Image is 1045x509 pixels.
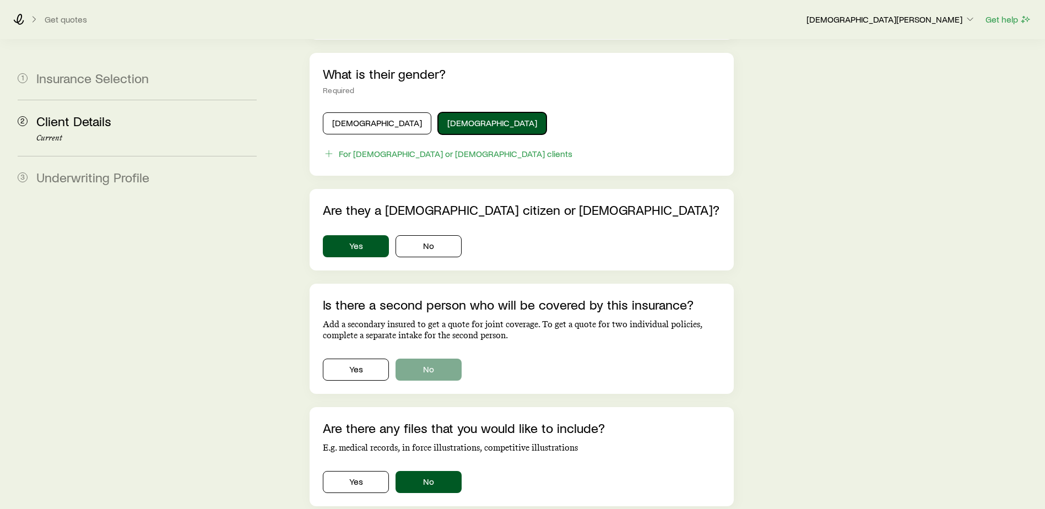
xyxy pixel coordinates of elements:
[396,471,462,493] button: No
[323,112,431,134] button: [DEMOGRAPHIC_DATA]
[323,297,721,312] p: Is there a second person who will be covered by this insurance?
[323,471,389,493] button: Yes
[323,319,721,341] p: Add a secondary insured to get a quote for joint coverage. To get a quote for two individual poli...
[323,86,721,95] div: Required
[36,134,257,143] p: Current
[396,359,462,381] button: No
[806,14,976,25] p: [DEMOGRAPHIC_DATA][PERSON_NAME]
[44,14,88,25] button: Get quotes
[323,442,721,453] p: E.g. medical records, in force illustrations, competitive illustrations
[323,420,721,436] p: Are there any files that you would like to include?
[323,66,721,82] p: What is their gender?
[18,172,28,182] span: 3
[36,70,149,86] span: Insurance Selection
[323,202,721,218] p: Are they a [DEMOGRAPHIC_DATA] citizen or [DEMOGRAPHIC_DATA]?
[36,169,149,185] span: Underwriting Profile
[806,13,976,26] button: [DEMOGRAPHIC_DATA][PERSON_NAME]
[323,359,389,381] button: Yes
[339,148,572,159] div: For [DEMOGRAPHIC_DATA] or [DEMOGRAPHIC_DATA] clients
[18,116,28,126] span: 2
[18,73,28,83] span: 1
[985,13,1032,26] button: Get help
[36,113,111,129] span: Client Details
[323,235,389,257] button: Yes
[396,235,462,257] button: No
[438,112,546,134] button: [DEMOGRAPHIC_DATA]
[323,148,573,160] button: For [DEMOGRAPHIC_DATA] or [DEMOGRAPHIC_DATA] clients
